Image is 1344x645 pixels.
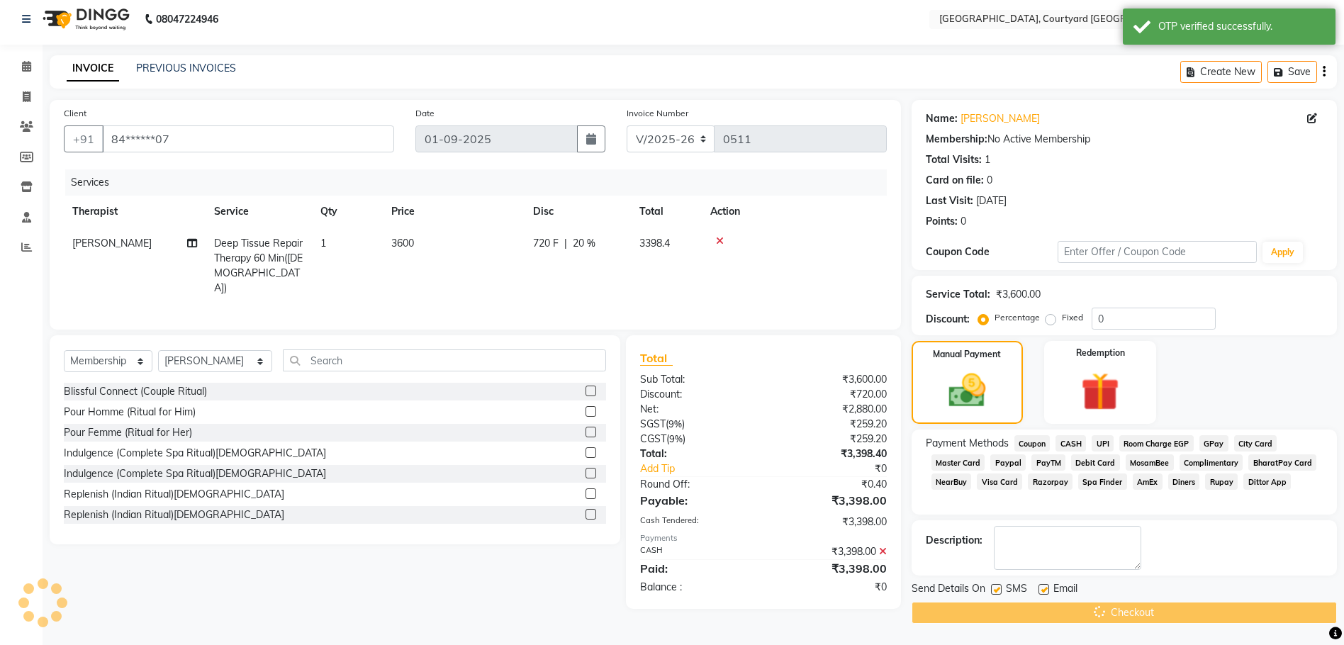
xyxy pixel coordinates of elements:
[961,111,1040,126] a: [PERSON_NAME]
[996,287,1041,302] div: ₹3,600.00
[763,447,897,461] div: ₹3,398.40
[1168,473,1200,490] span: Diners
[763,544,897,559] div: ₹3,398.00
[533,236,559,251] span: 720 F
[763,560,897,577] div: ₹3,398.00
[629,544,763,559] div: CASH
[763,515,897,529] div: ₹3,398.00
[912,581,985,599] span: Send Details On
[1234,435,1277,451] span: City Card
[785,461,897,476] div: ₹0
[1133,473,1163,490] span: AmEx
[640,432,666,445] span: CGST
[564,236,567,251] span: |
[136,62,236,74] a: PREVIOUS INVOICES
[629,402,763,417] div: Net:
[573,236,595,251] span: 20 %
[933,348,1001,361] label: Manual Payment
[763,580,897,595] div: ₹0
[320,237,326,249] span: 1
[64,487,284,502] div: Replenish (Indian Ritual)[DEMOGRAPHIC_DATA]
[64,507,284,522] div: Replenish (Indian Ritual)[DEMOGRAPHIC_DATA]
[763,402,897,417] div: ₹2,880.00
[995,311,1040,324] label: Percentage
[763,417,897,432] div: ₹259.20
[639,237,670,249] span: 3398.4
[976,193,1007,208] div: [DATE]
[1092,435,1114,451] span: UPI
[206,196,312,228] th: Service
[1006,581,1027,599] span: SMS
[961,214,966,229] div: 0
[640,417,666,430] span: SGST
[1028,473,1073,490] span: Razorpay
[64,466,326,481] div: Indulgence (Complete Spa Ritual)[DEMOGRAPHIC_DATA]
[629,417,763,432] div: ( )
[1126,454,1174,471] span: MosamBee
[629,432,763,447] div: ( )
[64,405,196,420] div: Pour Homme (Ritual for Him)
[926,152,982,167] div: Total Visits:
[1180,61,1262,83] button: Create New
[629,447,763,461] div: Total:
[283,349,606,371] input: Search
[926,214,958,229] div: Points:
[67,56,119,82] a: INVOICE
[64,446,326,461] div: Indulgence (Complete Spa Ritual)[DEMOGRAPHIC_DATA]
[1205,473,1238,490] span: Rupay
[214,237,303,294] span: Deep Tissue Repair Therapy 60 Min([DEMOGRAPHIC_DATA])
[640,532,886,544] div: Payments
[763,432,897,447] div: ₹259.20
[629,477,763,492] div: Round Off:
[990,454,1026,471] span: Paypal
[1071,454,1120,471] span: Debit Card
[1062,311,1083,324] label: Fixed
[937,369,997,412] img: _cash.svg
[926,533,982,548] div: Description:
[763,477,897,492] div: ₹0.40
[1078,473,1127,490] span: Spa Finder
[977,473,1022,490] span: Visa Card
[1262,242,1303,263] button: Apply
[702,196,887,228] th: Action
[763,387,897,402] div: ₹720.00
[987,173,992,188] div: 0
[669,433,683,444] span: 9%
[383,196,525,228] th: Price
[65,169,897,196] div: Services
[415,107,435,120] label: Date
[1248,454,1316,471] span: BharatPay Card
[64,425,192,440] div: Pour Femme (Ritual for Her)
[926,173,984,188] div: Card on file:
[525,196,631,228] th: Disc
[926,245,1058,259] div: Coupon Code
[629,580,763,595] div: Balance :
[926,436,1009,451] span: Payment Methods
[1180,454,1243,471] span: Complimentary
[926,312,970,327] div: Discount:
[629,387,763,402] div: Discount:
[931,473,972,490] span: NearBuy
[1055,435,1086,451] span: CASH
[72,237,152,249] span: [PERSON_NAME]
[1076,347,1125,359] label: Redemption
[640,351,673,366] span: Total
[631,196,702,228] th: Total
[1267,61,1317,83] button: Save
[629,372,763,387] div: Sub Total:
[391,237,414,249] span: 3600
[627,107,688,120] label: Invoice Number
[985,152,990,167] div: 1
[763,492,897,509] div: ₹3,398.00
[1031,454,1065,471] span: PayTM
[64,196,206,228] th: Therapist
[1014,435,1051,451] span: Coupon
[102,125,394,152] input: Search by Name/Mobile/Email/Code
[629,461,785,476] a: Add Tip
[1058,241,1256,263] input: Enter Offer / Coupon Code
[64,384,207,399] div: Blissful Connect (Couple Ritual)
[763,372,897,387] div: ₹3,600.00
[926,132,1323,147] div: No Active Membership
[926,111,958,126] div: Name:
[312,196,383,228] th: Qty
